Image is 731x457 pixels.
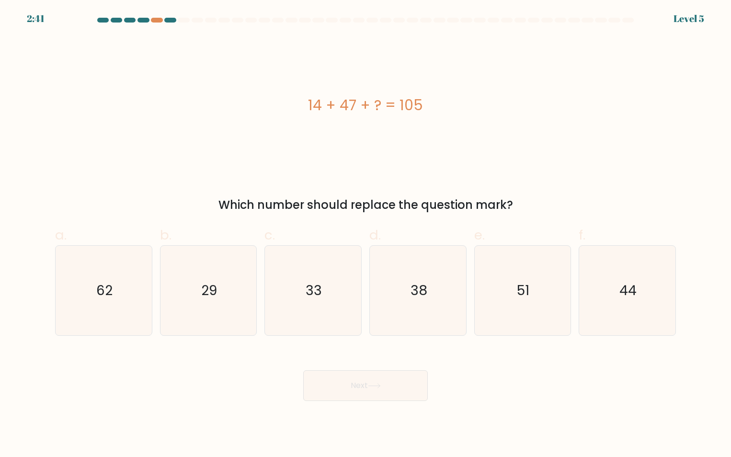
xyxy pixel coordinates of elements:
[264,226,275,244] span: c.
[96,281,113,300] text: 62
[517,281,530,300] text: 51
[306,281,322,300] text: 33
[411,281,427,300] text: 38
[619,281,637,300] text: 44
[61,196,670,214] div: Which number should replace the question mark?
[201,281,217,300] text: 29
[674,11,704,26] div: Level 5
[474,226,485,244] span: e.
[579,226,585,244] span: f.
[303,370,428,401] button: Next
[55,94,676,116] div: 14 + 47 + ? = 105
[160,226,171,244] span: b.
[27,11,45,26] div: 2:41
[369,226,381,244] span: d.
[55,226,67,244] span: a.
